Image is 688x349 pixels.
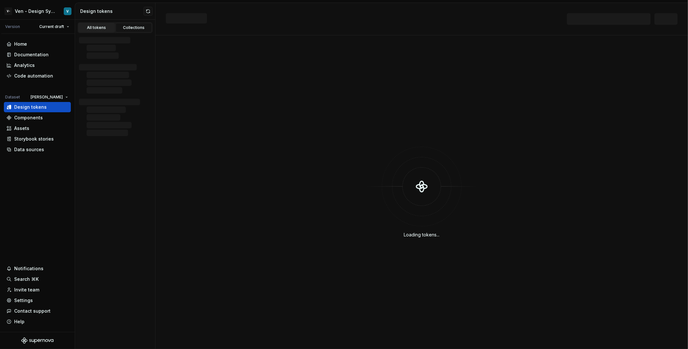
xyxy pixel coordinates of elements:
div: Design tokens [14,104,47,110]
a: Design tokens [4,102,71,112]
div: Documentation [14,51,49,58]
div: Contact support [14,308,51,314]
div: Notifications [14,265,43,272]
div: Ven - Design System Test [15,8,56,14]
a: Home [4,39,71,49]
div: Design tokens [80,8,144,14]
a: Settings [4,295,71,306]
div: All tokens [80,25,113,30]
a: Invite team [4,285,71,295]
a: Data sources [4,144,71,155]
div: Version [5,24,20,29]
button: Notifications [4,263,71,274]
div: Data sources [14,146,44,153]
a: Components [4,113,71,123]
span: Current draft [39,24,64,29]
button: Contact support [4,306,71,316]
a: Analytics [4,60,71,70]
svg: Supernova Logo [21,337,53,344]
div: V [67,9,69,14]
div: Components [14,115,43,121]
div: Help [14,318,24,325]
button: Help [4,317,71,327]
div: Assets [14,125,29,132]
button: Current draft [36,22,72,31]
a: Documentation [4,50,71,60]
div: Storybook stories [14,136,54,142]
button: Search ⌘K [4,274,71,284]
div: Code automation [14,73,53,79]
div: Settings [14,297,33,304]
button: V-Ven - Design System TestV [1,4,73,18]
div: Loading tokens... [404,232,440,238]
div: Collections [118,25,150,30]
div: Invite team [14,287,39,293]
button: [PERSON_NAME] [28,93,71,102]
a: Storybook stories [4,134,71,144]
a: Code automation [4,71,71,81]
div: Analytics [14,62,35,69]
div: Search ⌘K [14,276,39,282]
div: V- [5,7,12,15]
div: Dataset [5,95,20,100]
div: Home [14,41,27,47]
a: Assets [4,123,71,133]
span: [PERSON_NAME] [31,95,63,100]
